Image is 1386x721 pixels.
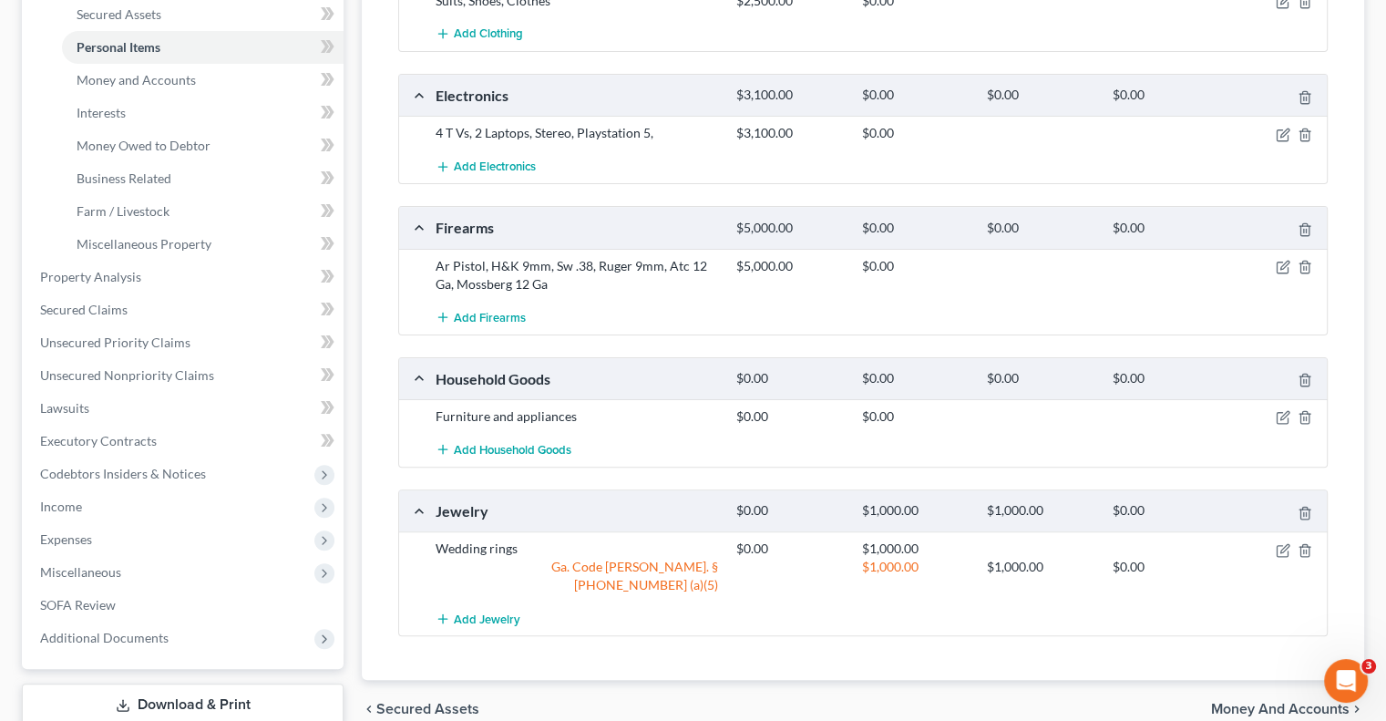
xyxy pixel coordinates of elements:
[26,294,344,326] a: Secured Claims
[62,129,344,162] a: Money Owed to Debtor
[1361,659,1376,674] span: 3
[26,425,344,458] a: Executory Contracts
[26,589,344,622] a: SOFA Review
[40,400,89,416] span: Lawsuits
[853,87,978,104] div: $0.00
[454,612,520,626] span: Add Jewelry
[436,602,520,635] button: Add Jewelry
[26,359,344,392] a: Unsecured Nonpriority Claims
[727,220,852,237] div: $5,000.00
[40,597,116,613] span: SOFA Review
[1211,702,1350,716] span: Money and Accounts
[1104,87,1228,104] div: $0.00
[1104,558,1228,576] div: $0.00
[436,433,571,467] button: Add Household Goods
[1324,659,1368,703] iframe: Intercom live chat
[62,162,344,195] a: Business Related
[40,564,121,580] span: Miscellaneous
[77,6,161,22] span: Secured Assets
[853,540,978,558] div: $1,000.00
[436,17,523,51] button: Add Clothing
[1350,702,1364,716] i: chevron_right
[77,72,196,88] span: Money and Accounts
[77,105,126,120] span: Interests
[62,195,344,228] a: Farm / Livestock
[40,269,141,284] span: Property Analysis
[40,499,82,514] span: Income
[362,702,376,716] i: chevron_left
[853,257,978,275] div: $0.00
[454,160,536,174] span: Add Electronics
[426,501,727,520] div: Jewelry
[978,220,1103,237] div: $0.00
[727,124,852,142] div: $3,100.00
[727,257,852,275] div: $5,000.00
[978,502,1103,520] div: $1,000.00
[40,466,206,481] span: Codebtors Insiders & Notices
[426,257,727,294] div: Ar Pistol, H&K 9mm, Sw .38, Ruger 9mm, Atc 12 Ga, Mossberg 12 Ga
[978,558,1103,576] div: $1,000.00
[853,407,978,426] div: $0.00
[26,392,344,425] a: Lawsuits
[40,367,214,383] span: Unsecured Nonpriority Claims
[727,370,852,387] div: $0.00
[853,558,978,576] div: $1,000.00
[77,236,211,252] span: Miscellaneous Property
[426,124,727,142] div: 4 T Vs, 2 Laptops, Stereo, Playstation 5,
[853,124,978,142] div: $0.00
[40,302,128,317] span: Secured Claims
[426,407,727,426] div: Furniture and appliances
[727,87,852,104] div: $3,100.00
[26,326,344,359] a: Unsecured Priority Claims
[77,203,169,219] span: Farm / Livestock
[362,702,479,716] button: chevron_left Secured Assets
[978,370,1103,387] div: $0.00
[978,87,1103,104] div: $0.00
[436,149,536,183] button: Add Electronics
[727,407,852,426] div: $0.00
[454,443,571,458] span: Add Household Goods
[40,531,92,547] span: Expenses
[40,433,157,448] span: Executory Contracts
[1104,502,1228,520] div: $0.00
[1104,220,1228,237] div: $0.00
[426,540,727,558] div: Wedding rings
[62,228,344,261] a: Miscellaneous Property
[62,31,344,64] a: Personal Items
[853,220,978,237] div: $0.00
[426,86,727,105] div: Electronics
[77,170,171,186] span: Business Related
[62,64,344,97] a: Money and Accounts
[77,39,160,55] span: Personal Items
[1104,370,1228,387] div: $0.00
[62,97,344,129] a: Interests
[1211,702,1364,716] button: Money and Accounts chevron_right
[426,558,727,594] div: Ga. Code [PERSON_NAME]. § [PHONE_NUMBER] (a)(5)
[426,218,727,237] div: Firearms
[727,502,852,520] div: $0.00
[40,335,190,350] span: Unsecured Priority Claims
[436,301,526,335] button: Add Firearms
[853,370,978,387] div: $0.00
[454,27,523,42] span: Add Clothing
[376,702,479,716] span: Secured Assets
[426,369,727,388] div: Household Goods
[40,630,169,645] span: Additional Documents
[26,261,344,294] a: Property Analysis
[853,502,978,520] div: $1,000.00
[454,310,526,324] span: Add Firearms
[77,138,210,153] span: Money Owed to Debtor
[727,540,852,558] div: $0.00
